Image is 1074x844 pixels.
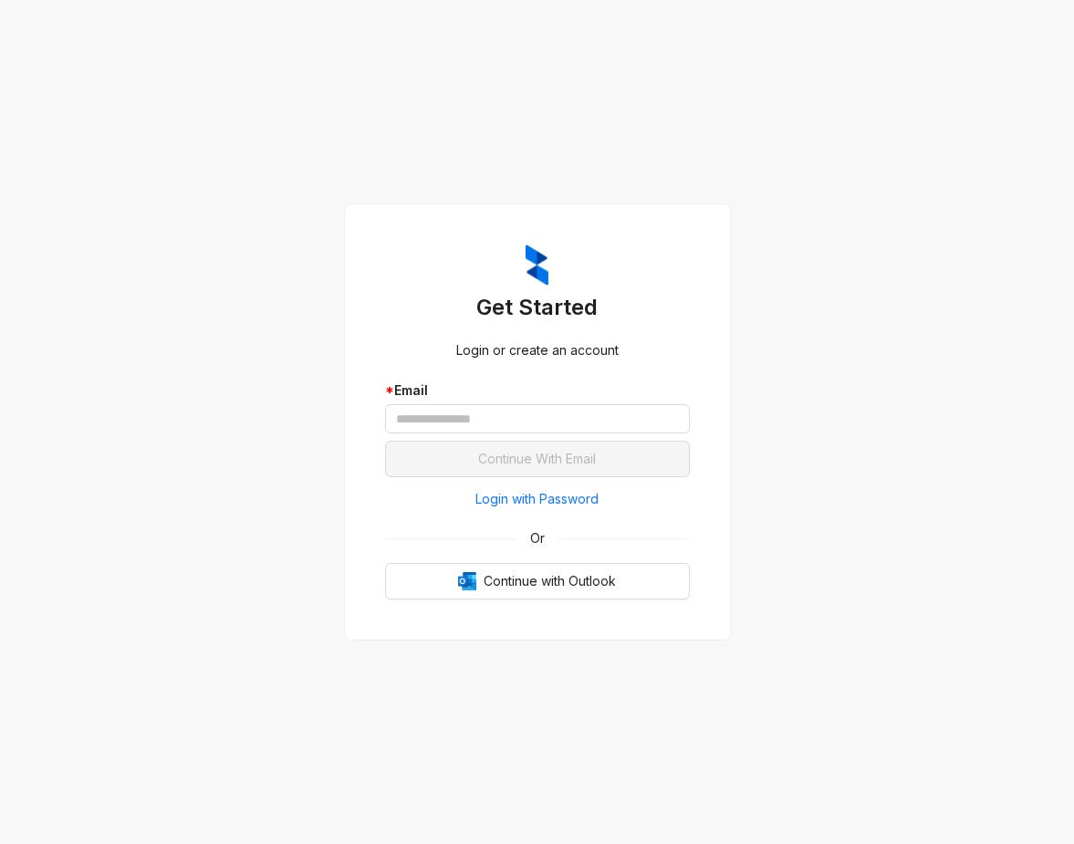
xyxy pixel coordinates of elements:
[484,571,616,591] span: Continue with Outlook
[475,489,599,509] span: Login with Password
[385,293,690,322] h3: Get Started
[385,485,690,514] button: Login with Password
[385,441,690,477] button: Continue With Email
[385,340,690,360] div: Login or create an account
[385,380,690,401] div: Email
[517,528,558,548] span: Or
[526,245,548,287] img: ZumaIcon
[458,572,476,590] img: Outlook
[385,563,690,599] button: OutlookContinue with Outlook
